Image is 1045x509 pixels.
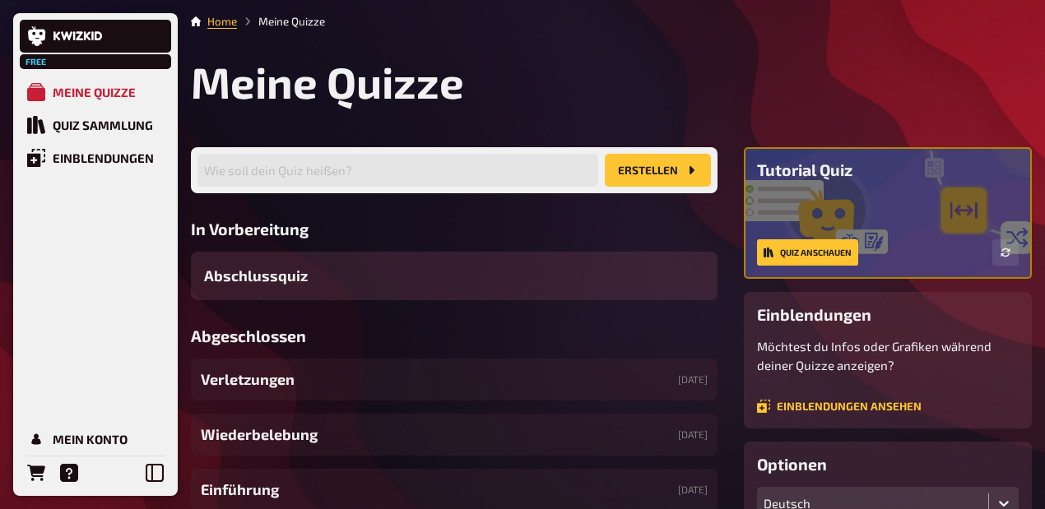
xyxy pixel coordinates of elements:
[53,456,86,489] a: Hilfe
[201,479,279,501] span: Einführung
[204,265,308,287] span: Abschlussquiz
[53,118,153,132] div: Quiz Sammlung
[605,154,711,187] button: Erstellen
[207,13,237,30] li: Home
[53,432,128,447] div: Mein Konto
[191,252,718,300] a: Abschlussquiz
[197,154,598,187] input: Wie soll dein Quiz heißen?
[191,359,718,400] a: Verletzungen[DATE]
[191,414,718,456] a: Wiederbelebung[DATE]
[757,239,858,266] a: Quiz anschauen
[20,456,53,489] a: Bestellungen
[757,400,922,413] a: Einblendungen ansehen
[757,305,1019,324] h3: Einblendungen
[191,56,1032,108] h1: Meine Quizze
[678,483,708,497] small: [DATE]
[237,13,325,30] li: Meine Quizze
[20,76,171,109] a: Meine Quizze
[757,337,1019,374] p: Möchtest du Infos oder Grafiken während deiner Quizze anzeigen?
[53,85,136,99] div: Meine Quizze
[757,455,1019,474] h3: Optionen
[201,423,318,446] span: Wiederbelebung
[757,160,1019,179] h3: Tutorial Quiz
[53,150,154,165] div: Einblendungen
[678,428,708,442] small: [DATE]
[201,368,295,391] span: Verletzungen
[678,372,708,386] small: [DATE]
[20,423,171,456] a: Mein Konto
[191,326,718,345] h3: Abgeschlossen
[191,220,718,238] h3: In Vorbereitung
[20,109,171,141] a: Quiz Sammlung
[20,141,171,174] a: Einblendungen
[21,57,51,67] span: Free
[207,15,237,28] a: Home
